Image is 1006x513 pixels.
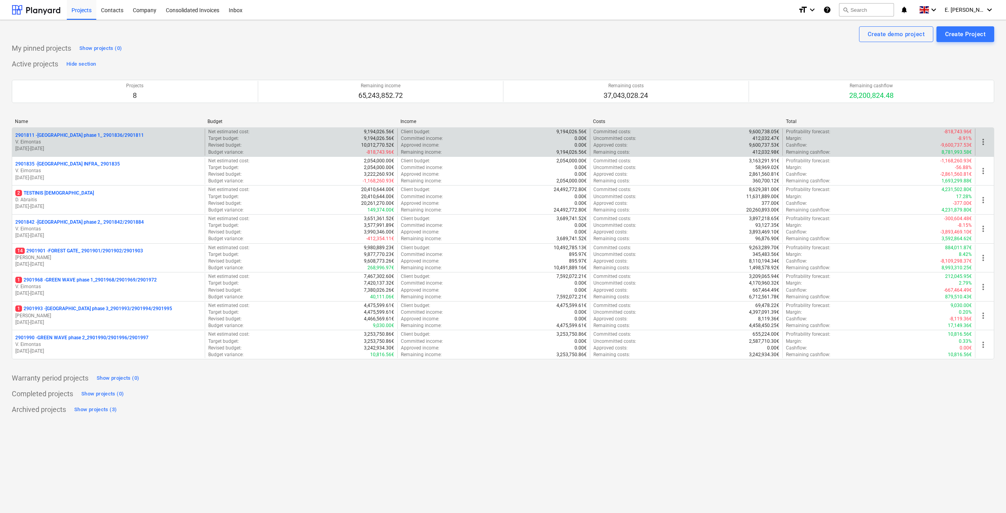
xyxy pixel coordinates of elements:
p: 412,032.47€ [753,135,779,142]
p: Client budget : [401,158,430,164]
p: [DATE] - [DATE] [15,261,202,268]
p: 93,127.35€ [755,222,779,229]
span: 14 [15,248,25,254]
p: Remaining costs : [593,207,630,213]
div: Total [786,119,972,124]
p: -3,893,469.10€ [940,229,972,235]
p: Uncommitted costs : [593,222,636,229]
p: 0.00€ [575,193,587,200]
p: My pinned projects [12,44,71,53]
p: 20,410,644.00€ [361,186,394,193]
p: 4,475,599.61€ [556,302,587,309]
p: Approved costs : [593,200,628,207]
p: 4,170,960.32€ [749,280,779,287]
p: Approved costs : [593,287,628,294]
p: Remaining income : [401,294,442,300]
p: 10,492,785.13€ [554,245,587,251]
p: 884,011.87€ [945,245,972,251]
div: 12901993 -[GEOGRAPHIC_DATA] phase 3_2901993/2901994/2901995[PERSON_NAME][DATE]-[DATE] [15,305,202,325]
button: Create Project [936,26,994,42]
p: 17.28% [956,193,972,200]
p: Target budget : [208,135,239,142]
p: 3,209,065.94€ [749,273,779,280]
p: [DATE] - [DATE] [15,203,202,210]
div: Show projects (0) [81,390,124,399]
p: 4,475,599.61€ [364,309,394,316]
p: 149,374.00€ [367,207,394,213]
p: 24,492,772.80€ [554,186,587,193]
p: [DATE] - [DATE] [15,348,202,355]
p: Approved income : [401,316,439,322]
p: -667,464.49€ [944,287,972,294]
p: Margin : [786,193,802,200]
button: Search [839,3,894,17]
p: 20,261,270.00€ [361,200,394,207]
p: Approved costs : [593,229,628,235]
p: 4,475,599.61€ [364,302,394,309]
p: -8.91% [958,135,972,142]
p: Revised budget : [208,142,242,149]
p: Committed costs : [593,273,631,280]
i: notifications [900,5,908,15]
p: -8.15% [958,222,972,229]
p: Net estimated cost : [208,129,250,135]
p: Target budget : [208,309,239,316]
p: 0.00€ [575,164,587,171]
p: 4,466,569.61€ [364,316,394,322]
p: 345,483.56€ [753,251,779,258]
p: Budget variance : [208,207,244,213]
p: 10,491,889.16€ [554,265,587,271]
p: Approved income : [401,200,439,207]
p: 3,592,864.62€ [942,235,972,242]
p: Profitability forecast : [786,302,830,309]
p: -1,168,260.93€ [363,178,394,184]
p: 9,600,737.53€ [749,142,779,149]
p: 3,163,291.91€ [749,158,779,164]
button: Show projects (0) [79,388,126,400]
p: 2,054,000.00€ [556,178,587,184]
p: -412,354.11€ [366,235,394,242]
p: Revised budget : [208,258,242,265]
p: Budget variance : [208,294,244,300]
div: 12901968 -GREEN WAVE phase 1_2901968/2901969/2901972V. Eimontas[DATE]-[DATE] [15,277,202,297]
p: -818,743.96€ [944,129,972,135]
p: TESTINIS [DEMOGRAPHIC_DATA] [15,190,94,197]
p: Remaining income : [401,178,442,184]
p: Remaining income : [401,265,442,271]
p: Cashflow : [786,258,807,265]
p: Net estimated cost : [208,273,250,280]
p: 2,861,560.81€ [749,171,779,178]
p: Budget variance : [208,265,244,271]
p: 2901990 - GREEN WAVE phase 2_2901990/2901996/2901997 [15,335,149,341]
i: keyboard_arrow_down [808,5,817,15]
p: Committed costs : [593,186,631,193]
p: 6,712,561.78€ [749,294,779,300]
p: 0.00€ [575,200,587,207]
p: Active projects [12,59,58,69]
p: -9,600,737.53€ [940,142,972,149]
p: Net estimated cost : [208,215,250,222]
p: Approved income : [401,287,439,294]
p: Committed income : [401,164,443,171]
p: 3,689,741.52€ [556,235,587,242]
div: 2TESTINIS [DEMOGRAPHIC_DATA]D. Abraitis[DATE]-[DATE] [15,190,202,210]
div: 2901811 -[GEOGRAPHIC_DATA] phase 1_ 2901836/2901811V. Eimontas[DATE]-[DATE] [15,132,202,152]
p: Committed income : [401,193,443,200]
p: 0.00€ [575,280,587,287]
p: 9,600,738.05€ [749,129,779,135]
p: Profitability forecast : [786,215,830,222]
p: Uncommitted costs : [593,135,636,142]
p: 28,200,824.48 [849,91,894,100]
p: Remaining costs : [593,178,630,184]
p: -56.88% [955,164,972,171]
div: 2901990 -GREEN WAVE phase 2_2901990/2901996/2901997V. Eimontas[DATE]-[DATE] [15,335,202,355]
i: Knowledge base [823,5,831,15]
p: 8,993,310.25€ [942,265,972,271]
p: 9,263,289.70€ [749,245,779,251]
p: Revised budget : [208,287,242,294]
p: Remaining cashflow : [786,265,830,271]
p: 2,054,000.00€ [364,158,394,164]
p: Remaining cashflow : [786,207,830,213]
p: Uncommitted costs : [593,280,636,287]
div: 2901842 -[GEOGRAPHIC_DATA] phase 2_ 2901842/2901884V. Eimontas[DATE]-[DATE] [15,219,202,239]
